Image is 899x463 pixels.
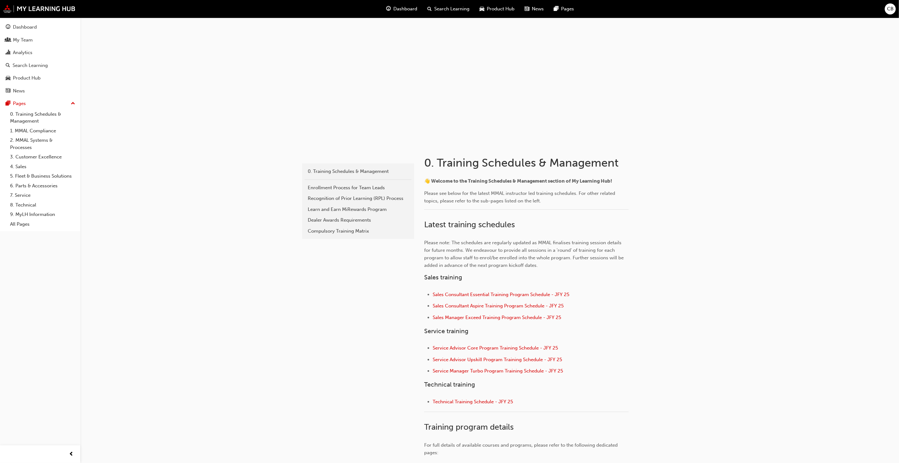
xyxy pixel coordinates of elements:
span: up-icon [71,100,75,108]
a: 0. Training Schedules & Management [305,166,412,177]
a: Service Advisor Upskill Program Training Schedule - JFY 25 [433,357,562,362]
div: My Team [13,36,33,44]
span: prev-icon [69,450,74,458]
a: 0. Training Schedules & Management [8,109,78,126]
a: car-iconProduct Hub [475,3,520,15]
span: News [532,5,544,13]
div: Compulsory Training Matrix [308,228,408,235]
span: car-icon [480,5,485,13]
a: 5. Fleet & Business Solutions [8,171,78,181]
a: All Pages [8,219,78,229]
button: Pages [3,98,78,109]
span: Sales training [424,274,462,281]
a: pages-iconPages [549,3,579,15]
a: Sales Consultant Aspire Training Program Schedule - JFY 25 [433,303,564,309]
span: guage-icon [386,5,391,13]
a: 3. Customer Excellence [8,152,78,162]
a: Enrollment Process for Team Leads [305,182,412,193]
a: 4. Sales [8,162,78,172]
div: Dashboard [13,24,37,31]
a: News [3,85,78,97]
a: guage-iconDashboard [381,3,423,15]
span: Pages [561,5,574,13]
a: Learn and Earn MiRewards Program [305,204,412,215]
span: Technical training [424,381,475,388]
span: search-icon [6,63,10,69]
a: Service Advisor Core Program Training Schedule - JFY 25 [433,345,558,351]
a: Dealer Awards Requirements [305,215,412,226]
button: DashboardMy TeamAnalyticsSearch LearningProduct HubNews [3,20,78,98]
span: chart-icon [6,50,10,56]
span: search-icon [428,5,432,13]
span: CB [887,5,894,13]
div: 0. Training Schedules & Management [308,168,408,175]
div: Dealer Awards Requirements [308,217,408,224]
a: search-iconSearch Learning [423,3,475,15]
div: Analytics [13,49,32,56]
a: Recognition of Prior Learning (RPL) Process [305,193,412,204]
span: Service training [424,328,469,335]
span: pages-icon [6,101,10,107]
a: Sales Manager Exceed Training Program Schedule - JFY 25 [433,315,561,320]
span: Latest training schedules [424,220,515,229]
span: Please note: The schedules are regularly updated as MMAL finalises training session details for f... [424,240,625,268]
a: Service Manager Turbo Program Training Schedule - JFY 25 [433,368,563,374]
a: Technical Training Schedule - JFY 25 [433,399,513,405]
h1: 0. Training Schedules & Management [424,156,631,170]
a: Compulsory Training Matrix [305,226,412,237]
span: people-icon [6,37,10,43]
a: Product Hub [3,72,78,84]
div: Pages [13,100,26,107]
div: Recognition of Prior Learning (RPL) Process [308,195,408,202]
span: Product Hub [487,5,515,13]
a: My Team [3,34,78,46]
a: 1. MMAL Compliance [8,126,78,136]
a: 2. MMAL Systems & Processes [8,135,78,152]
span: Dashboard [394,5,418,13]
div: Enrollment Process for Team Leads [308,184,408,191]
span: news-icon [6,88,10,94]
a: Search Learning [3,60,78,71]
a: Dashboard [3,21,78,33]
button: CB [885,3,896,14]
span: Training program details [424,422,514,432]
a: 7. Service [8,190,78,200]
a: Analytics [3,47,78,58]
span: pages-icon [554,5,559,13]
div: News [13,87,25,95]
span: Search Learning [435,5,470,13]
a: 6. Parts & Accessories [8,181,78,191]
a: news-iconNews [520,3,549,15]
span: Please see below for the latest MMAL instructor led training schedules. For other related topics,... [424,190,616,204]
span: guage-icon [6,25,10,30]
span: For full details of available courses and programs, please refer to the following dedicated pages: [424,442,619,455]
a: 9. MyLH Information [8,210,78,219]
img: mmal [3,5,76,13]
span: car-icon [6,75,10,81]
span: news-icon [525,5,530,13]
div: Product Hub [13,74,41,82]
div: Learn and Earn MiRewards Program [308,206,408,213]
span: 👋 Welcome to the Training Schedules & Management section of My Learning Hub! [424,178,612,184]
a: Sales Consultant Essential Training Program Schedule - JFY 25 [433,292,569,297]
a: 8. Technical [8,200,78,210]
div: Search Learning [13,62,48,69]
